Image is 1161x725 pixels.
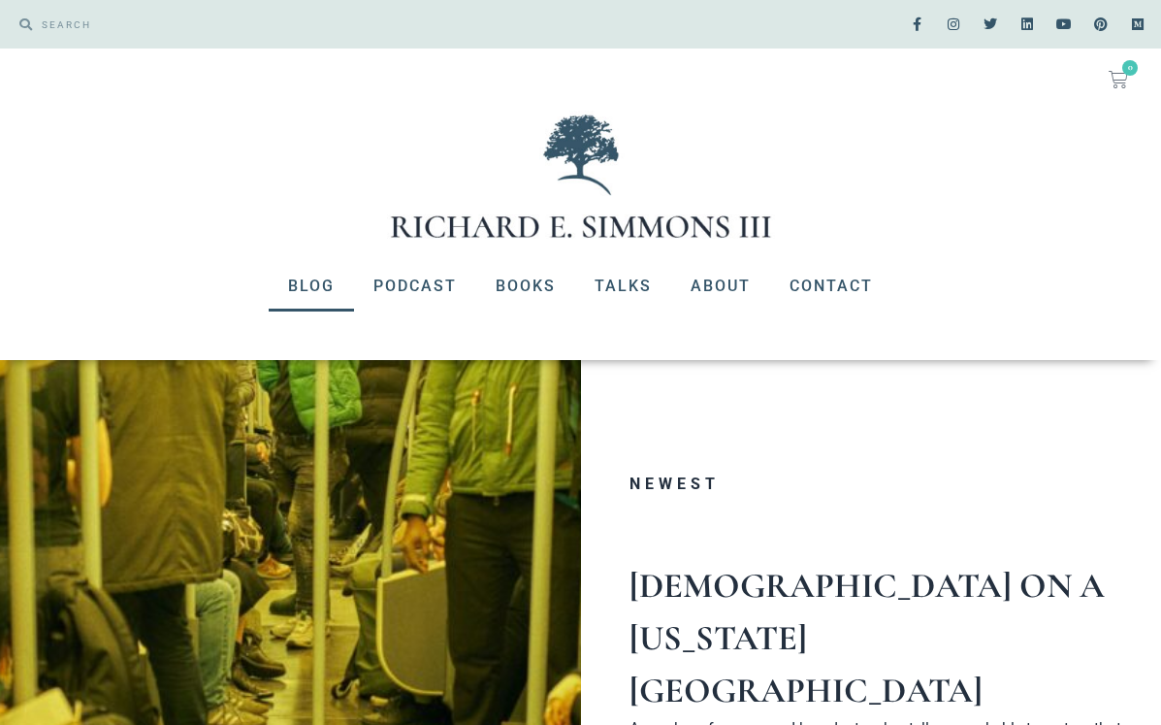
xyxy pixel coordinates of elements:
[770,261,892,312] a: Contact
[269,261,354,312] a: Blog
[32,10,571,39] input: SEARCH
[354,261,476,312] a: Podcast
[1085,58,1151,101] a: 0
[476,261,575,312] a: Books
[629,565,1105,711] a: [DEMOGRAPHIC_DATA] on a [US_STATE][GEOGRAPHIC_DATA]
[629,477,1123,492] h3: Newest
[1122,60,1138,76] span: 0
[671,261,770,312] a: About
[575,261,671,312] a: Talks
